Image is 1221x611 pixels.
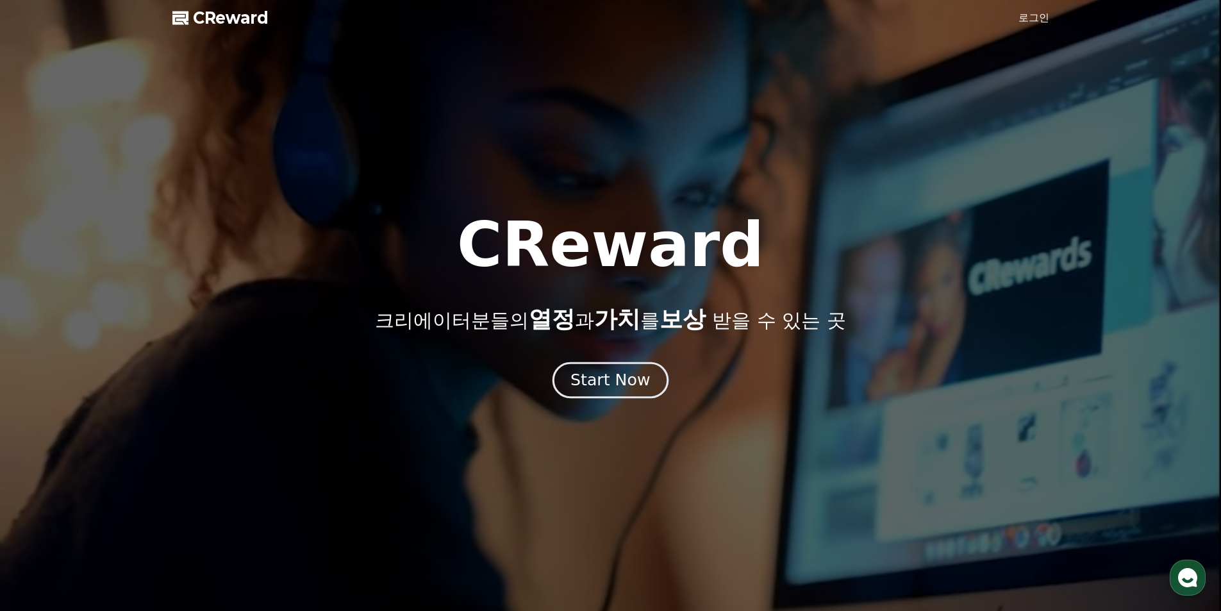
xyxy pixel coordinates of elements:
a: 로그인 [1018,10,1049,26]
span: 열정 [529,306,575,332]
span: 홈 [40,426,48,436]
span: 보상 [660,306,706,332]
button: Start Now [552,362,669,398]
a: Start Now [555,376,666,388]
div: Start Now [570,369,650,391]
span: 설정 [198,426,213,436]
a: CReward [172,8,269,28]
span: 대화 [117,426,133,437]
h1: CReward [457,214,764,276]
a: 설정 [165,406,246,439]
p: 크리에이터분들의 과 를 받을 수 있는 곳 [375,306,845,332]
a: 대화 [85,406,165,439]
a: 홈 [4,406,85,439]
span: CReward [193,8,269,28]
span: 가치 [594,306,640,332]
